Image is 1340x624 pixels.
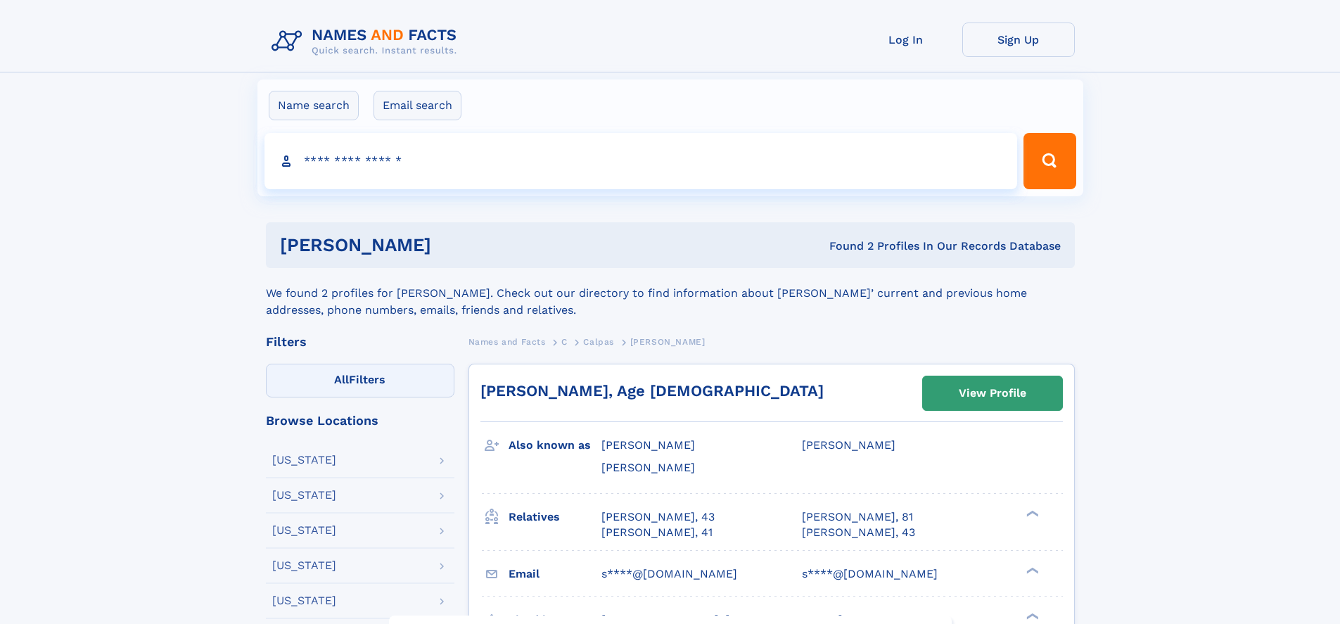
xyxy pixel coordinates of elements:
[561,333,568,350] a: C
[264,133,1018,189] input: search input
[269,91,359,120] label: Name search
[601,509,715,525] a: [PERSON_NAME], 43
[962,23,1075,57] a: Sign Up
[802,438,895,452] span: [PERSON_NAME]
[509,433,601,457] h3: Also known as
[1023,133,1076,189] button: Search Button
[923,376,1062,410] a: View Profile
[266,336,454,348] div: Filters
[509,505,601,529] h3: Relatives
[266,414,454,427] div: Browse Locations
[272,560,336,571] div: [US_STATE]
[601,438,695,452] span: [PERSON_NAME]
[1023,509,1040,518] div: ❯
[1023,566,1040,575] div: ❯
[509,562,601,586] h3: Email
[374,91,461,120] label: Email search
[1023,611,1040,620] div: ❯
[480,382,824,400] a: [PERSON_NAME], Age [DEMOGRAPHIC_DATA]
[266,364,454,397] label: Filters
[630,337,706,347] span: [PERSON_NAME]
[802,509,913,525] a: [PERSON_NAME], 81
[272,525,336,536] div: [US_STATE]
[468,333,546,350] a: Names and Facts
[266,268,1075,319] div: We found 2 profiles for [PERSON_NAME]. Check out our directory to find information about [PERSON_...
[266,23,468,61] img: Logo Names and Facts
[630,238,1061,254] div: Found 2 Profiles In Our Records Database
[583,337,614,347] span: Calpas
[280,236,630,254] h1: [PERSON_NAME]
[850,23,962,57] a: Log In
[561,337,568,347] span: C
[802,525,915,540] a: [PERSON_NAME], 43
[272,490,336,501] div: [US_STATE]
[272,454,336,466] div: [US_STATE]
[959,377,1026,409] div: View Profile
[601,461,695,474] span: [PERSON_NAME]
[601,525,713,540] a: [PERSON_NAME], 41
[334,373,349,386] span: All
[583,333,614,350] a: Calpas
[272,595,336,606] div: [US_STATE]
